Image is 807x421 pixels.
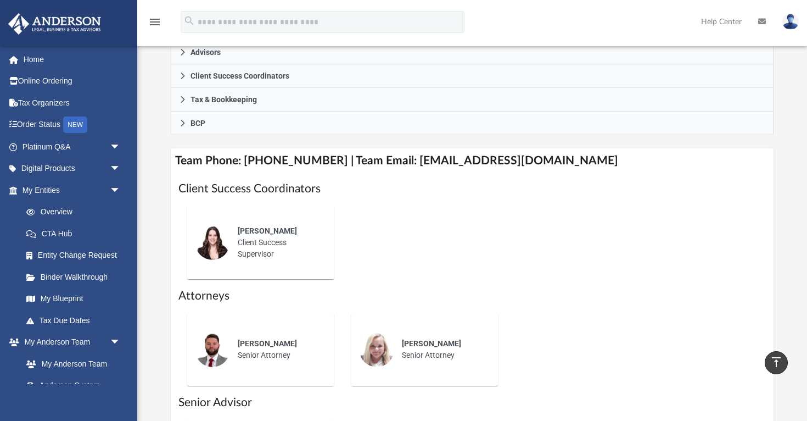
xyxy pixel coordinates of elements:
a: BCP [171,112,774,135]
span: arrow_drop_down [110,179,132,202]
a: Anderson System [15,375,132,397]
span: arrow_drop_down [110,158,132,180]
i: vertical_align_top [770,356,783,369]
a: Overview [15,201,137,223]
img: thumbnail [359,332,394,367]
a: menu [148,21,161,29]
span: [PERSON_NAME] [238,226,297,235]
a: Online Ordering [8,70,137,92]
div: Client Success Supervisor [230,218,326,268]
img: thumbnail [195,332,230,367]
span: Tax & Bookkeeping [190,96,257,103]
img: Anderson Advisors Platinum Portal [5,13,104,35]
span: Advisors [190,48,221,56]
span: Client Success Coordinators [190,72,289,80]
div: NEW [63,117,87,133]
a: My Anderson Teamarrow_drop_down [8,331,132,353]
span: [PERSON_NAME] [238,339,297,348]
a: Binder Walkthrough [15,266,137,288]
a: Tax & Bookkeeping [171,88,774,112]
a: Platinum Q&Aarrow_drop_down [8,136,137,158]
a: My Blueprint [15,288,132,310]
a: Tax Due Dates [15,309,137,331]
h1: Attorneys [178,288,766,304]
span: [PERSON_NAME] [402,339,461,348]
a: vertical_align_top [765,351,788,374]
a: My Anderson Team [15,353,126,375]
h1: Senior Advisor [178,395,766,411]
a: My Entitiesarrow_drop_down [8,179,137,201]
i: menu [148,15,161,29]
a: Entity Change Request [15,245,137,267]
a: Advisors [171,41,774,64]
i: search [183,15,195,27]
a: Tax Organizers [8,92,137,114]
h1: Client Success Coordinators [178,181,766,197]
div: Senior Attorney [394,330,490,369]
span: arrow_drop_down [110,136,132,158]
a: Client Success Coordinators [171,64,774,88]
img: User Pic [782,14,799,30]
h4: Team Phone: [PHONE_NUMBER] | Team Email: [EMAIL_ADDRESS][DOMAIN_NAME] [171,148,774,173]
a: Order StatusNEW [8,114,137,136]
span: arrow_drop_down [110,331,132,354]
a: Digital Productsarrow_drop_down [8,158,137,180]
img: thumbnail [195,225,230,260]
span: BCP [190,119,205,127]
a: Home [8,48,137,70]
div: Senior Attorney [230,330,326,369]
a: CTA Hub [15,223,137,245]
